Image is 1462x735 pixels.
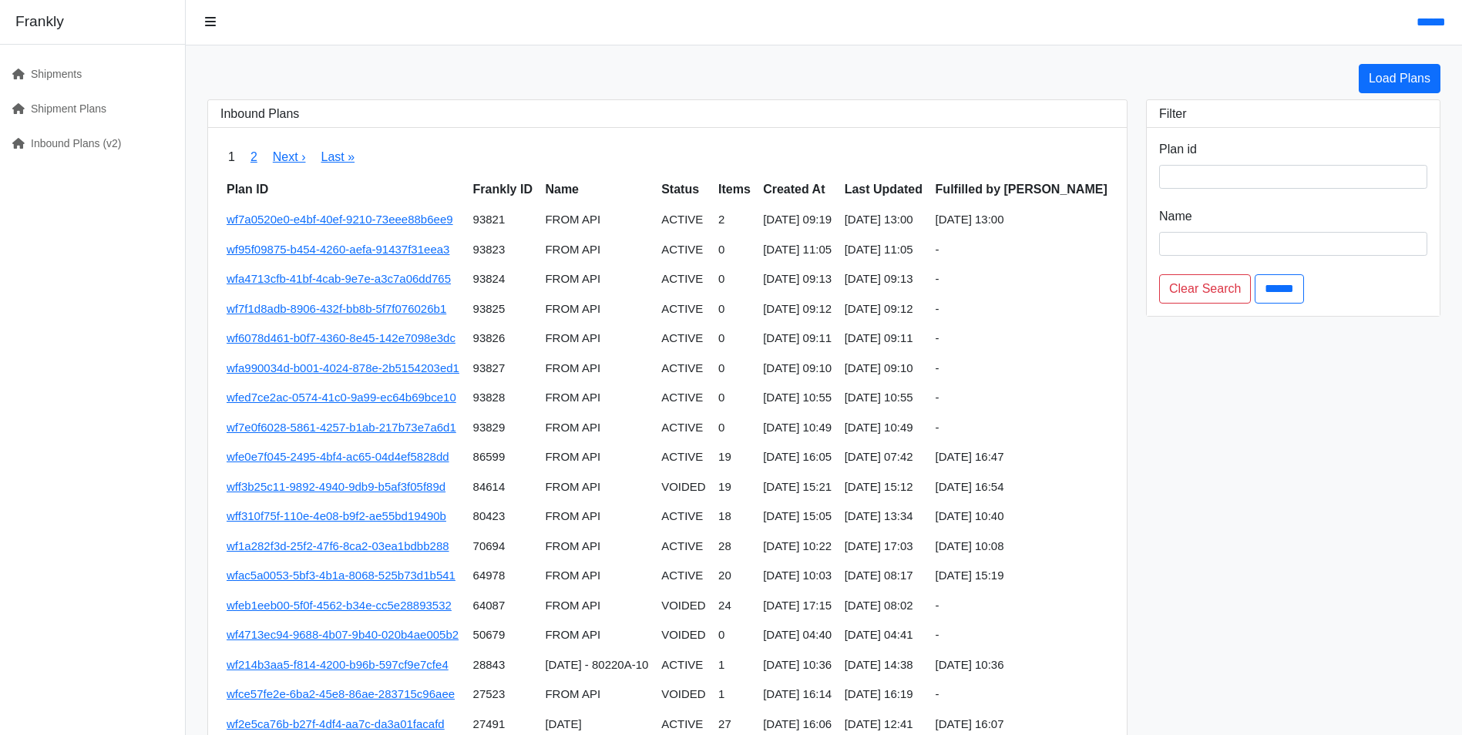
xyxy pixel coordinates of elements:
[757,620,838,650] td: [DATE] 04:40
[929,294,1114,324] td: -
[539,442,655,472] td: FROM API
[839,532,929,562] td: [DATE] 17:03
[467,472,539,502] td: 84614
[467,591,539,621] td: 64087
[757,354,838,384] td: [DATE] 09:10
[467,561,539,591] td: 64978
[712,502,757,532] td: 18
[757,680,838,710] td: [DATE] 16:14
[655,324,712,354] td: ACTIVE
[839,502,929,532] td: [DATE] 13:34
[655,680,712,710] td: VOIDED
[757,264,838,294] td: [DATE] 09:13
[839,294,929,324] td: [DATE] 09:12
[220,140,1114,174] nav: pager
[712,591,757,621] td: 24
[712,620,757,650] td: 0
[757,502,838,532] td: [DATE] 15:05
[655,442,712,472] td: ACTIVE
[321,150,355,163] a: Last »
[539,591,655,621] td: FROM API
[227,272,451,285] a: wfa4713cfb-41bf-4cab-9e7e-a3c7a06dd765
[839,324,929,354] td: [DATE] 09:11
[220,140,243,174] span: 1
[227,213,453,226] a: wf7a0520e0-e4bf-40ef-9210-73eee88b6ee9
[839,413,929,443] td: [DATE] 10:49
[539,354,655,384] td: FROM API
[539,205,655,235] td: FROM API
[467,650,539,680] td: 28843
[655,650,712,680] td: ACTIVE
[929,502,1114,532] td: [DATE] 10:40
[929,383,1114,413] td: -
[712,561,757,591] td: 20
[539,502,655,532] td: FROM API
[467,502,539,532] td: 80423
[712,442,757,472] td: 19
[227,509,446,522] a: wff310f75f-110e-4e08-b9f2-ae55bd19490b
[539,324,655,354] td: FROM API
[839,680,929,710] td: [DATE] 16:19
[839,205,929,235] td: [DATE] 13:00
[539,383,655,413] td: FROM API
[712,294,757,324] td: 0
[757,413,838,443] td: [DATE] 10:49
[227,628,459,641] a: wf4713ec94-9688-4b07-9b40-020b4ae005b2
[757,561,838,591] td: [DATE] 10:03
[655,174,712,205] th: Status
[839,620,929,650] td: [DATE] 04:41
[273,150,306,163] a: Next ›
[655,354,712,384] td: ACTIVE
[712,264,757,294] td: 0
[839,442,929,472] td: [DATE] 07:42
[757,174,838,205] th: Created At
[227,480,445,493] a: wff3b25c11-9892-4940-9db9-b5af3f05f89d
[1159,106,1427,121] h3: Filter
[539,413,655,443] td: FROM API
[712,383,757,413] td: 0
[929,205,1114,235] td: [DATE] 13:00
[539,472,655,502] td: FROM API
[467,413,539,443] td: 93829
[757,591,838,621] td: [DATE] 17:15
[757,442,838,472] td: [DATE] 16:05
[467,680,539,710] td: 27523
[539,294,655,324] td: FROM API
[757,472,838,502] td: [DATE] 15:21
[467,294,539,324] td: 93825
[929,413,1114,443] td: -
[1159,140,1197,159] label: Plan id
[839,174,929,205] th: Last Updated
[227,569,455,582] a: wfac5a0053-5bf3-4b1a-8068-525b73d1b541
[929,680,1114,710] td: -
[655,502,712,532] td: ACTIVE
[467,324,539,354] td: 93826
[712,472,757,502] td: 19
[929,324,1114,354] td: -
[227,361,459,374] a: wfa990034d-b001-4024-878e-2b5154203ed1
[467,205,539,235] td: 93821
[929,620,1114,650] td: -
[929,442,1114,472] td: [DATE] 16:47
[227,243,449,256] a: wf95f09875-b454-4260-aefa-91437f31eea3
[839,383,929,413] td: [DATE] 10:55
[929,174,1114,205] th: Fulfilled by [PERSON_NAME]
[712,354,757,384] td: 0
[539,650,655,680] td: [DATE] - 80220A-10
[712,650,757,680] td: 1
[839,264,929,294] td: [DATE] 09:13
[712,680,757,710] td: 1
[712,205,757,235] td: 2
[757,324,838,354] td: [DATE] 09:11
[655,591,712,621] td: VOIDED
[757,235,838,265] td: [DATE] 11:05
[250,150,257,163] a: 2
[467,620,539,650] td: 50679
[929,472,1114,502] td: [DATE] 16:54
[655,205,712,235] td: ACTIVE
[467,354,539,384] td: 93827
[929,561,1114,591] td: [DATE] 15:19
[839,591,929,621] td: [DATE] 08:02
[757,650,838,680] td: [DATE] 10:36
[712,532,757,562] td: 28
